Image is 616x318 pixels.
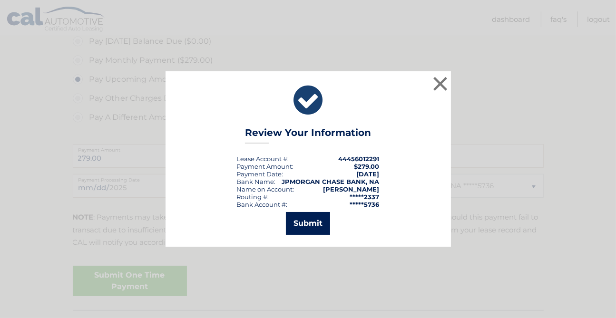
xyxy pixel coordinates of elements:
[237,178,276,185] div: Bank Name:
[237,155,289,163] div: Lease Account #:
[237,193,269,201] div: Routing #:
[237,170,284,178] div: :
[237,185,294,193] div: Name on Account:
[282,178,380,185] strong: JPMORGAN CHASE BANK, NA
[286,212,330,235] button: Submit
[339,155,380,163] strong: 44456012291
[237,201,288,208] div: Bank Account #:
[431,74,450,93] button: ×
[354,163,380,170] span: $279.00
[237,170,282,178] span: Payment Date
[245,127,371,144] h3: Review Your Information
[323,185,380,193] strong: [PERSON_NAME]
[237,163,294,170] div: Payment Amount:
[357,170,380,178] span: [DATE]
